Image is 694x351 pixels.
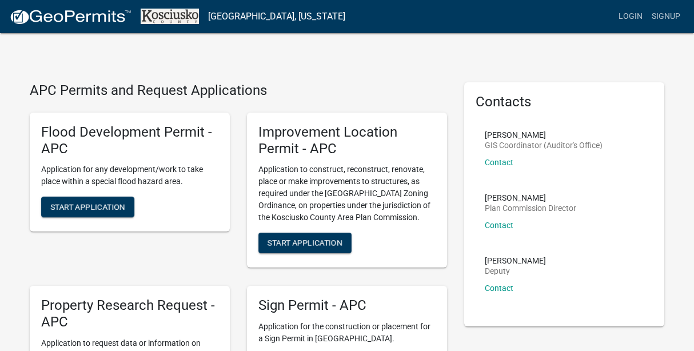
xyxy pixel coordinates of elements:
button: Start Application [258,233,352,253]
button: Start Application [41,197,134,217]
p: GIS Coordinator (Auditor's Office) [485,141,603,149]
p: Deputy [485,267,546,275]
img: Kosciusko County, Indiana [141,9,199,24]
p: Application to construct, reconstruct, renovate, place or make improvements to structures, as req... [258,163,436,224]
a: [GEOGRAPHIC_DATA], [US_STATE] [208,7,345,26]
span: Start Application [268,238,342,248]
span: Start Application [50,202,125,212]
a: Login [614,6,647,27]
h5: Flood Development Permit - APC [41,124,218,157]
p: Application for any development/work to take place within a special flood hazard area. [41,163,218,188]
p: Application for the construction or placement for a Sign Permit in [GEOGRAPHIC_DATA]. [258,321,436,345]
h5: Property Research Request - APC [41,297,218,330]
p: Plan Commission Director [485,204,576,212]
p: [PERSON_NAME] [485,194,576,202]
a: Signup [647,6,685,27]
a: Contact [485,158,513,167]
h5: Improvement Location Permit - APC [258,124,436,157]
h5: Sign Permit - APC [258,297,436,314]
h5: Contacts [476,94,653,110]
p: [PERSON_NAME] [485,131,603,139]
a: Contact [485,221,513,230]
h4: APC Permits and Request Applications [30,82,447,99]
a: Contact [485,284,513,293]
p: [PERSON_NAME] [485,257,546,265]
